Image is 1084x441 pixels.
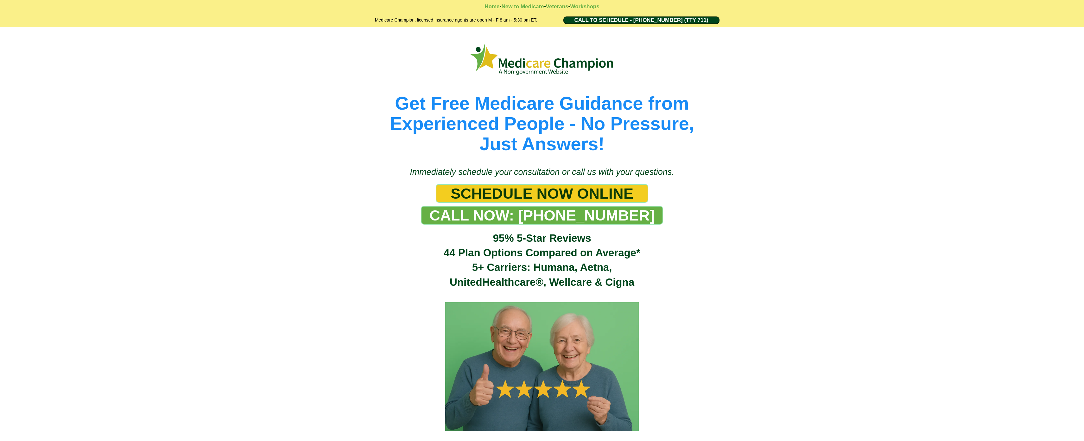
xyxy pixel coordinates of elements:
span: CALL TO SCHEDULE - [PHONE_NUMBER] (TTY 711) [574,17,708,23]
strong: • [544,3,546,10]
span: SCHEDULE NOW ONLINE [451,185,633,202]
a: CALL NOW: 1-888-344-8881 [421,206,663,225]
a: CALL TO SCHEDULE - 1-888-344-8881 (TTY 711) [563,16,719,24]
a: New to Medicare [501,3,544,10]
span: 5+ Carriers: Humana, Aetna, [472,261,612,273]
span: UnitedHealthcare®, Wellcare & Cigna [450,276,634,288]
a: Home [485,3,499,10]
span: 44 Plan Options Compared on Average* [444,247,640,259]
span: Just Answers! [479,133,604,154]
a: Workshops [570,3,599,10]
a: SCHEDULE NOW ONLINE [436,184,648,203]
span: Immediately schedule your consultation or call us with your questions. [410,167,674,177]
span: CALL NOW: [PHONE_NUMBER] [429,207,655,224]
h2: Medicare Champion, licensed insurance agents are open M - F 8 am - 5:30 pm ET. [358,16,554,24]
strong: • [500,3,502,10]
span: Get Free Medicare Guidance from Experienced People - No Pressure, [390,93,694,134]
span: 95% 5-Star Reviews [493,232,591,244]
strong: • [568,3,570,10]
a: Veterans [546,3,568,10]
